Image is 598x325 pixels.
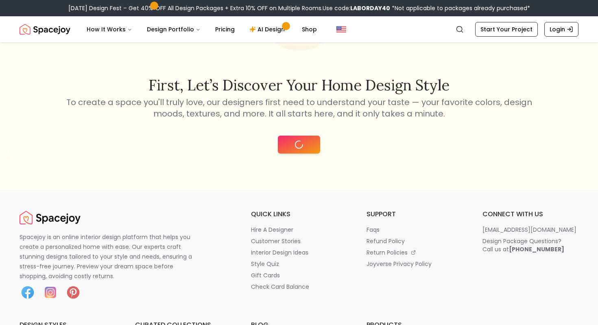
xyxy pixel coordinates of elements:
[475,22,538,37] a: Start Your Project
[482,226,576,234] p: [EMAIL_ADDRESS][DOMAIN_NAME]
[251,260,347,268] a: style quiz
[251,248,308,257] p: interior design ideas
[367,260,463,268] a: joyverse privacy policy
[243,21,294,37] a: AI Design
[482,237,578,253] a: Design Package Questions?Call us at[PHONE_NUMBER]
[367,248,463,257] a: return policies
[367,226,463,234] a: faqs
[20,209,81,226] img: Spacejoy Logo
[350,4,390,12] b: LABORDAY40
[251,209,347,219] h6: quick links
[295,21,323,37] a: Shop
[20,21,70,37] a: Spacejoy
[323,4,390,12] span: Use code:
[336,24,346,34] img: United States
[209,21,241,37] a: Pricing
[251,237,301,245] p: customer stories
[251,283,309,291] p: check card balance
[251,271,280,279] p: gift cards
[140,21,207,37] button: Design Portfolio
[367,237,405,245] p: refund policy
[20,284,36,301] img: Facebook icon
[544,22,578,37] a: Login
[251,226,293,234] p: hire a designer
[367,226,380,234] p: faqs
[80,21,139,37] button: How It Works
[367,209,463,219] h6: support
[367,248,408,257] p: return policies
[80,21,323,37] nav: Main
[65,97,533,119] p: To create a space you'll truly love, our designers first need to understand your taste — your fav...
[20,232,202,281] p: Spacejoy is an online interior design platform that helps you create a personalized home with eas...
[20,21,70,37] img: Spacejoy Logo
[65,77,533,93] h2: First, let’s discover your home design style
[390,4,530,12] span: *Not applicable to packages already purchased*
[251,237,347,245] a: customer stories
[482,209,578,219] h6: connect with us
[367,260,432,268] p: joyverse privacy policy
[42,284,59,301] img: Instagram icon
[65,284,81,301] img: Pinterest icon
[251,260,279,268] p: style quiz
[509,245,564,253] b: [PHONE_NUMBER]
[20,209,81,226] a: Spacejoy
[482,237,564,253] div: Design Package Questions? Call us at
[251,283,347,291] a: check card balance
[367,237,463,245] a: refund policy
[251,248,347,257] a: interior design ideas
[251,271,347,279] a: gift cards
[68,4,530,12] div: [DATE] Design Fest – Get 40% OFF All Design Packages + Extra 10% OFF on Multiple Rooms.
[20,16,578,42] nav: Global
[482,226,578,234] a: [EMAIL_ADDRESS][DOMAIN_NAME]
[251,226,347,234] a: hire a designer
